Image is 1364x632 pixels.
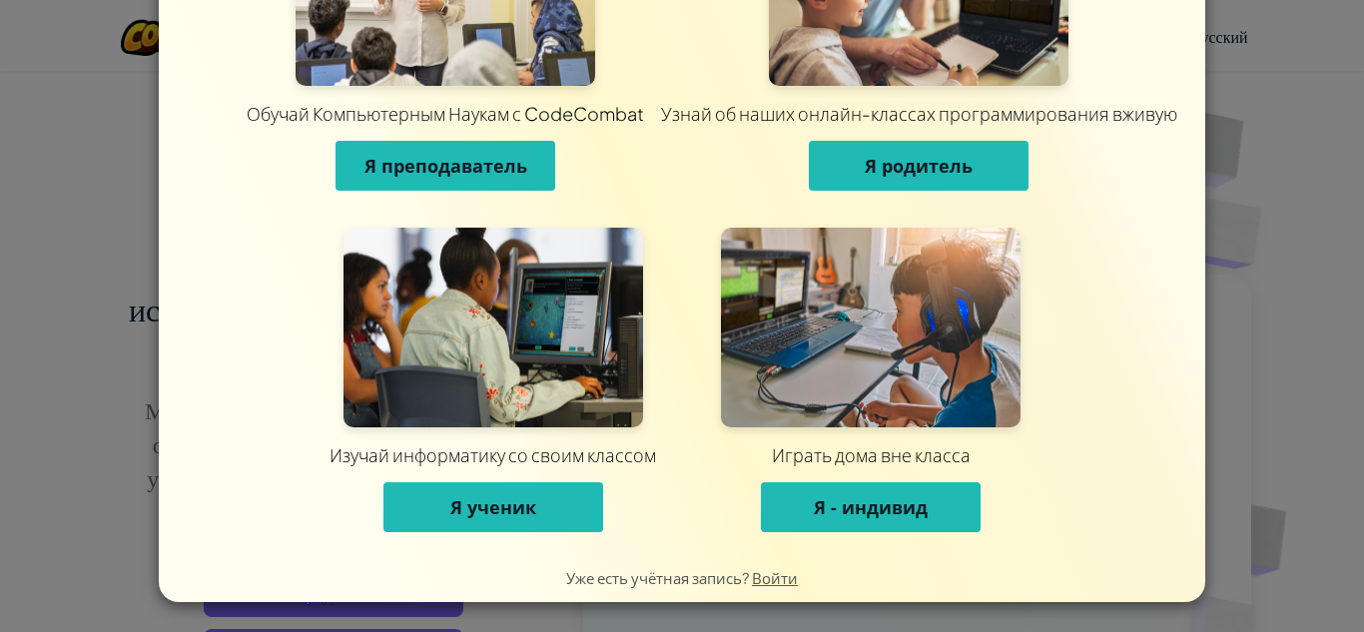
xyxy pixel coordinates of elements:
[752,568,798,587] a: Войти
[383,482,603,532] button: Я ученик
[809,141,1028,191] button: Я родитель
[454,442,1289,467] div: Играть дома вне класса
[865,154,973,178] span: Я родитель
[450,495,536,519] span: Я ученик
[814,495,928,519] span: Я - индивид
[343,228,643,427] img: Для учеников
[336,141,555,191] button: Я преподаватель
[364,154,527,178] span: Я преподаватель
[761,482,981,532] button: Я - индивид
[566,568,752,587] span: Уже есть учётная запись?
[721,228,1021,427] img: Для индивидуального использования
